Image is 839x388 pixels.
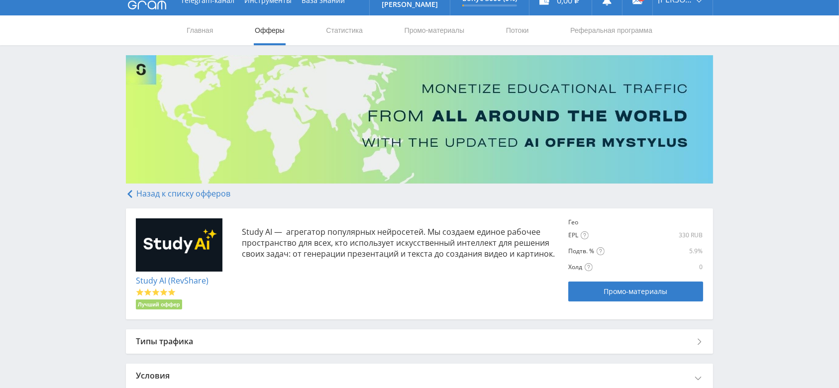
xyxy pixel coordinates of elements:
[126,329,713,353] div: Типы трафика
[126,364,713,388] div: Условия
[505,15,530,45] a: Потоки
[242,226,559,259] p: Study AI — агрегатор популярных нейросетей. Мы создаем единое рабочее пространство для всех, кто ...
[126,55,713,184] img: Banner
[568,263,657,272] div: Холд
[325,15,364,45] a: Статистика
[569,15,653,45] a: Реферальная программа
[254,15,286,45] a: Офферы
[660,263,703,271] div: 0
[603,231,703,239] div: 330 RUB
[660,247,703,255] div: 5.9%
[568,231,600,240] div: EPL
[126,188,230,199] a: Назад к списку офферов
[604,288,667,295] span: Промо-материалы
[136,299,182,309] li: Лучший оффер
[382,0,438,8] p: [PERSON_NAME]
[568,247,657,256] div: Подтв. %
[404,15,465,45] a: Промо-материалы
[568,218,600,226] div: Гео
[136,275,209,286] a: Study AI (RevShare)
[186,15,214,45] a: Главная
[568,282,703,301] a: Промо-материалы
[136,218,222,272] img: 26da8b37dabeab13929e644082f29e99.jpg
